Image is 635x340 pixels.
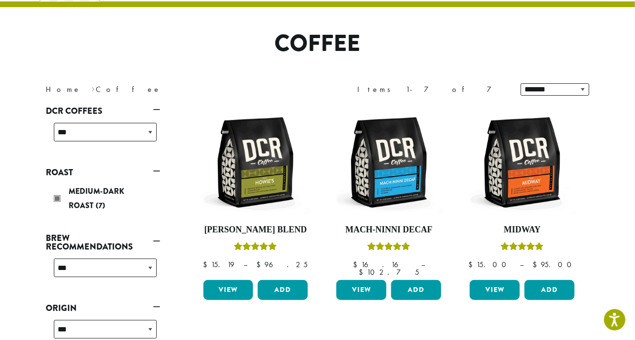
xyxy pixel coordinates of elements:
button: Add [258,280,308,300]
h4: [PERSON_NAME] Blend [201,225,311,235]
a: DCR Coffees [46,103,161,119]
div: Brew Recommendations [46,255,161,289]
span: (7) [96,200,106,211]
span: $ [468,260,476,270]
a: Mach-Ninni DecafRated 5.00 out of 5 [334,108,443,276]
img: DCR-12oz-Mach-Ninni-Decaf-Stock-scaled.png [334,108,443,217]
a: View [336,280,386,300]
div: Rated 5.00 out of 5 [501,241,544,255]
bdi: 102.75 [359,267,419,277]
span: – [243,260,247,270]
span: $ [203,260,211,270]
div: DCR Coffees [46,119,161,153]
span: › [91,80,95,95]
bdi: 15.00 [468,260,511,270]
bdi: 96.25 [256,260,308,270]
button: Add [524,280,575,300]
a: Home [46,84,81,94]
span: – [421,260,425,270]
a: Roast [46,164,161,180]
a: Brew Recommendations [46,230,161,255]
div: Roast [46,180,161,219]
a: View [203,280,253,300]
span: $ [359,267,367,277]
img: DCR-12oz-Midway-Stock-scaled.png [467,108,577,217]
span: Medium-Dark Roast [69,186,125,211]
a: Origin [46,300,161,316]
nav: Breadcrumb [46,84,303,95]
a: View [470,280,520,300]
a: [PERSON_NAME] BlendRated 4.67 out of 5 [201,108,311,276]
bdi: 15.19 [203,260,234,270]
h4: Midway [467,225,577,235]
bdi: 95.00 [533,260,576,270]
img: DCR-12oz-Howies-Stock-scaled.png [201,108,310,217]
bdi: 16.16 [353,260,412,270]
div: Rated 4.67 out of 5 [234,241,277,255]
a: MidwayRated 5.00 out of 5 [467,108,577,276]
span: – [520,260,524,270]
span: $ [533,260,541,270]
h4: Mach-Ninni Decaf [334,225,443,235]
div: Rated 5.00 out of 5 [367,241,410,255]
span: $ [353,260,361,270]
span: $ [256,260,264,270]
div: Items 1-7 of 7 [358,84,506,95]
button: Add [391,280,441,300]
h1: Coffee [39,30,596,58]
